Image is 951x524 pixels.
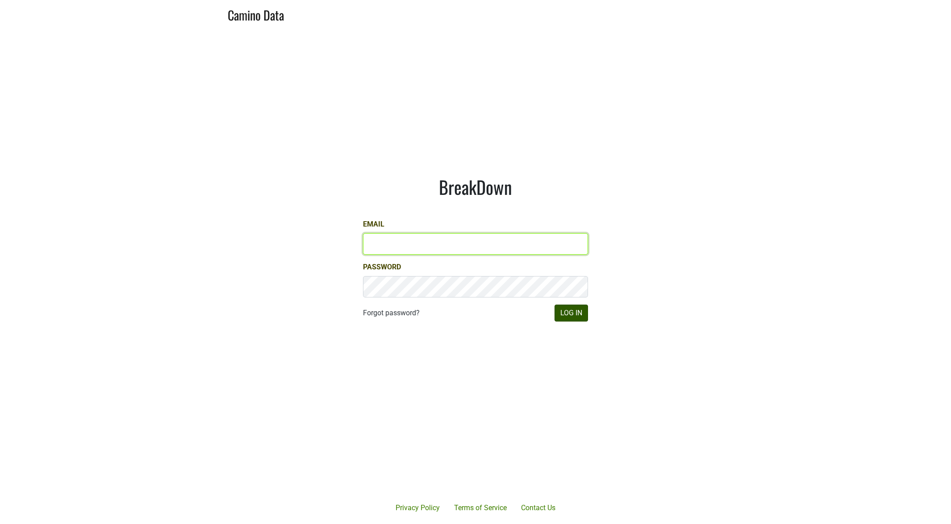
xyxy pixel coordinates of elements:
[363,219,384,230] label: Email
[228,4,284,25] a: Camino Data
[388,499,447,517] a: Privacy Policy
[555,305,588,322] button: Log In
[363,176,588,198] h1: BreakDown
[363,262,401,272] label: Password
[447,499,514,517] a: Terms of Service
[363,308,420,318] a: Forgot password?
[514,499,563,517] a: Contact Us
